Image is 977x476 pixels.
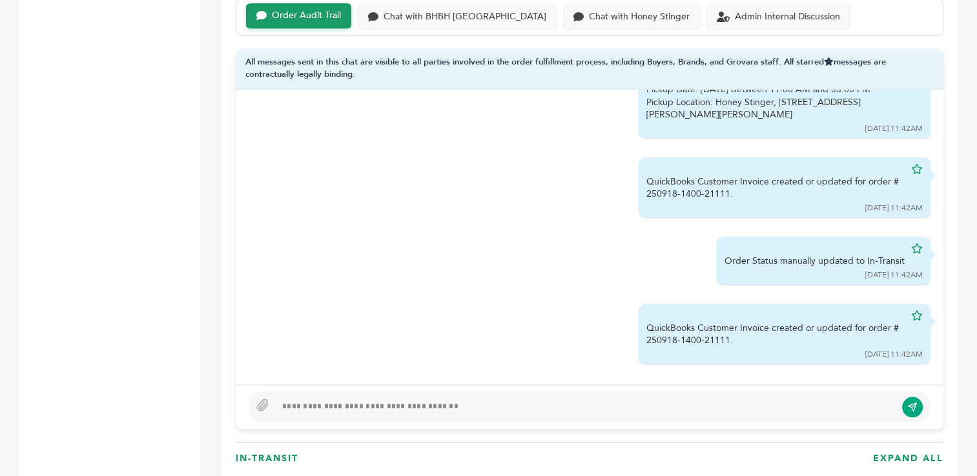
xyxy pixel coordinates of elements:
[646,83,905,121] div: Pickup Date: [DATE] between 11:00 AM and 03:00 PM Pickup Location: Honey Stinger, [STREET_ADDRESS...
[865,203,923,213] div: [DATE] 11:42AM
[725,255,905,268] div: Order Status manually updated to In-Transit
[735,12,840,23] div: Admin Internal Discussion
[384,12,546,23] div: Chat with BHBH [GEOGRAPHIC_DATA]
[865,270,923,281] div: [DATE] 11:42AM
[865,123,923,134] div: [DATE] 11:42AM
[646,322,905,347] div: QuickBooks Customer Invoice created or updated for order # 250918-1400-21111.
[646,175,905,201] div: QuickBooks Customer Invoice created or updated for order # 250918-1400-21111.
[236,452,298,465] h3: In-Transit
[873,452,943,465] h3: EXPAND ALL
[236,48,943,90] div: All messages sent in this chat are visible to all parties involved in the order fulfillment proce...
[272,10,341,21] div: Order Audit Trail
[589,12,690,23] div: Chat with Honey Stinger
[865,349,923,360] div: [DATE] 11:42AM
